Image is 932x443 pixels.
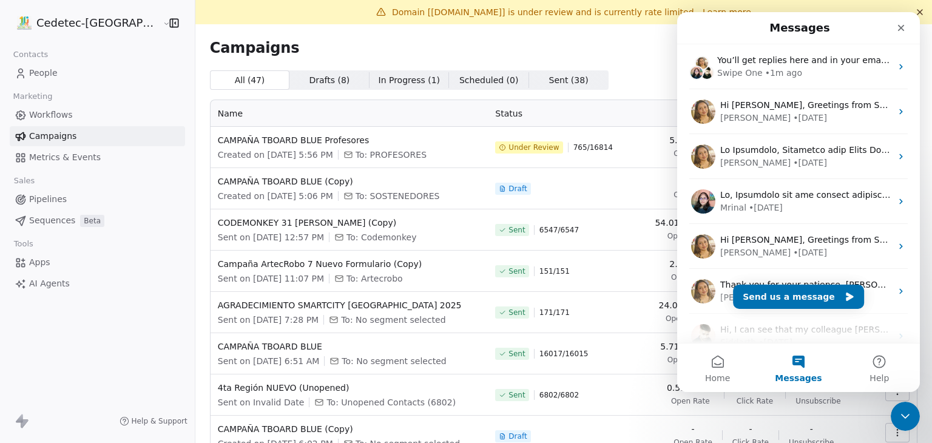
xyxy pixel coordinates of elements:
span: Click Rate [737,396,773,406]
div: Swipe One [40,55,86,67]
span: CAMPAÑA TBOARD BLUE Profesores [218,134,481,146]
span: CAMPAÑA TBOARD BLUE (Copy) [218,175,481,188]
span: Sent ( 38 ) [549,74,589,87]
span: Scheduled ( 0 ) [459,74,519,87]
span: Under Review [508,143,559,152]
a: Campaigns [10,126,185,146]
span: Hi, I can see that my colleague [PERSON_NAME] has responded to you closing this duplicate thread. [43,313,469,322]
img: IMAGEN%2010%20A%C3%83%C2%91OS.png [17,16,32,30]
img: Profile image for Harinder [14,132,38,157]
span: Contacts [8,46,53,64]
button: Send us a message [56,272,187,297]
span: Unsubscribe [795,396,840,406]
span: Apps [29,256,50,269]
th: Name [211,100,488,127]
div: [PERSON_NAME] [43,279,113,292]
span: 171 / 171 [539,308,570,317]
span: Metrics & Events [29,151,101,164]
span: AI Agents [29,277,70,290]
span: Open Rate [667,355,706,365]
button: Messages [81,331,161,380]
span: Sent on [DATE] 7:28 PM [218,314,319,326]
span: 4ta Región NUEVO (Unopened) [218,382,481,394]
span: Sales [8,172,40,190]
div: • [DATE] [116,144,150,157]
a: SequencesBeta [10,211,185,231]
img: Profile image for Harinder [14,222,38,246]
span: 6802 / 6802 [539,390,579,400]
span: Beta [80,215,104,227]
span: To: PROFESORES [356,149,427,161]
a: Metrics & Events [10,147,185,167]
span: To: Codemonkey [346,231,416,243]
a: Help & Support [120,416,187,426]
span: To: No segment selected [341,314,445,326]
span: Open Rate [671,272,710,282]
span: Help [192,362,212,370]
a: Pipelines [10,189,185,209]
span: Draft [508,184,527,194]
span: Sent on [DATE] 6:51 AM [218,355,320,367]
span: In Progress ( 1 ) [379,74,441,87]
span: Marketing [8,87,58,106]
span: - [749,423,752,435]
span: Home [28,362,53,370]
div: [PERSON_NAME] [43,100,113,112]
a: Learn more [703,6,751,18]
div: • [DATE] [116,234,150,247]
div: [PERSON_NAME] [43,144,113,157]
span: Messages [98,362,144,370]
span: To: No segment selected [342,355,446,367]
span: Sequences [29,214,75,227]
span: To: Artecrobo [346,272,403,285]
div: • [DATE] [72,189,106,202]
div: • [DATE] [81,324,115,337]
iframe: Intercom live chat [891,402,920,431]
span: You’ll get replies here and in your email: ✉️ [EMAIL_ADDRESS][DOMAIN_NAME] Our usual reply time 🕒... [40,43,505,53]
div: • 1m ago [88,55,125,67]
span: Cedetec-[GEOGRAPHIC_DATA] [36,15,160,31]
span: People [29,67,58,79]
span: Draft [508,431,527,441]
span: 6547 / 6547 [539,225,579,235]
span: CAMPAÑA TBOARD BLUE (Copy) [218,423,481,435]
iframe: Intercom live chat [677,12,920,392]
span: CAMPAÑA TBOARD BLUE [218,340,481,353]
span: Campaigns [210,39,300,56]
span: Sent on [DATE] 11:07 PM [218,272,324,285]
span: Sent [508,266,525,276]
span: Open Rate [671,396,710,406]
span: 0.51% (34) [667,382,714,394]
span: To: SOSTENEDORES [356,190,440,202]
span: 765 / 16814 [573,143,613,152]
div: [PERSON_NAME] [43,234,113,247]
span: Campaña ArtecRobo 7 Nuevo Formulario (Copy) [218,258,481,270]
span: Sent [508,349,525,359]
span: 2.72% (4) [669,258,711,270]
span: 54.01% (3097) [655,217,718,229]
span: Domain [[DOMAIN_NAME]] is under review and is currently rate limited. [392,7,697,17]
th: Analytics [640,100,868,127]
span: Help & Support [132,416,187,426]
span: Created on [DATE] 5:56 PM [218,149,333,161]
span: Campaigns [29,130,76,143]
span: Drafts ( 8 ) [309,74,349,87]
span: 24.03% (37) [659,299,712,311]
span: - [810,423,813,435]
div: • [DATE] [116,100,150,112]
span: Open Rate [674,190,712,200]
span: 5.71% (755) [660,340,713,353]
span: Open Rate [667,231,706,241]
img: Profile image for Harinder [14,267,38,291]
span: Sent on [DATE] 12:57 PM [218,231,324,243]
img: Profile image for Siddarth [14,312,38,336]
span: Tools [8,235,38,253]
span: Workflows [29,109,73,121]
span: Open Rate [674,149,712,158]
img: Profile image for Mrinal [14,177,38,201]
